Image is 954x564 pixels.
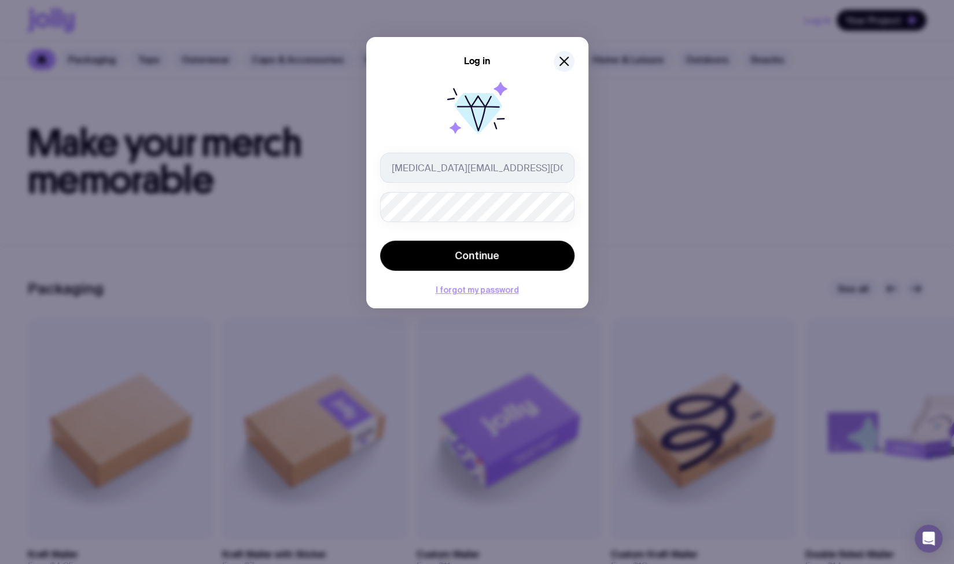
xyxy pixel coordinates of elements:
[915,525,942,552] div: Open Intercom Messenger
[455,249,499,263] span: Continue
[380,153,574,183] input: you@email.com
[380,241,574,271] button: Continue
[464,56,491,67] h5: Log in
[436,285,519,294] button: I forgot my password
